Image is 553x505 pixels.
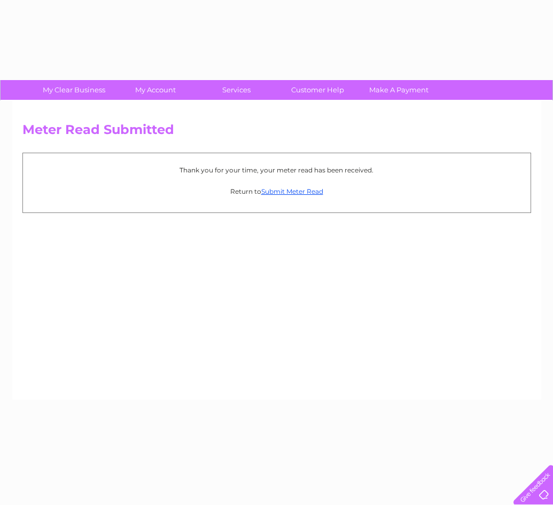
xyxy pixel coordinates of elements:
[355,80,443,100] a: Make A Payment
[22,122,531,143] h2: Meter Read Submitted
[261,187,323,195] a: Submit Meter Read
[192,80,281,100] a: Services
[28,186,525,196] p: Return to
[274,80,362,100] a: Customer Help
[28,165,525,175] p: Thank you for your time, your meter read has been received.
[111,80,199,100] a: My Account
[30,80,118,100] a: My Clear Business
